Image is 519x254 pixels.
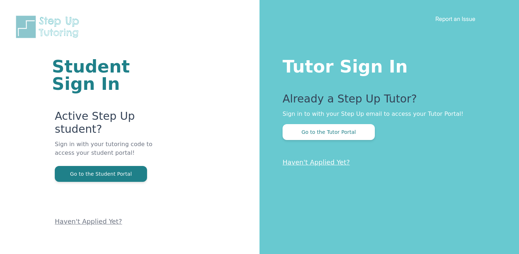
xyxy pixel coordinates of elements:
a: Report an Issue [435,15,475,22]
button: Go to the Student Portal [55,166,147,182]
h1: Tutor Sign In [283,55,490,75]
p: Sign in to with your Step Up email to access your Tutor Portal! [283,110,490,118]
h1: Student Sign In [52,58,173,92]
a: Go to the Student Portal [55,170,147,177]
img: Step Up Tutoring horizontal logo [14,14,84,39]
a: Haven't Applied Yet? [55,218,122,225]
p: Already a Step Up Tutor? [283,92,490,110]
button: Go to the Tutor Portal [283,124,375,140]
a: Go to the Tutor Portal [283,128,375,135]
a: Haven't Applied Yet? [283,158,350,166]
p: Active Step Up student? [55,110,173,140]
p: Sign in with your tutoring code to access your student portal! [55,140,173,166]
